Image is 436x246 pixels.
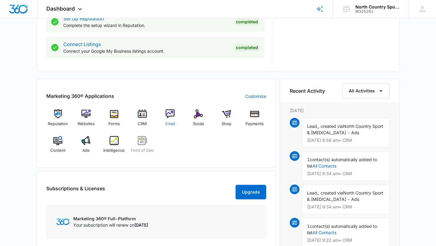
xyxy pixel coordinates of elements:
img: Marketing 360 Logo [56,218,70,225]
p: [DATE] 9:34 am • CRM [307,171,385,176]
p: Complete the setup wizard in Reputation. [63,22,229,28]
button: Upgrade [236,185,266,199]
span: CRM [138,121,147,127]
h2: Subscriptions & Licenses [46,185,105,197]
span: 1 [307,224,310,229]
a: CRM [130,109,154,131]
span: Payments [246,121,264,127]
span: [DATE] [134,222,148,228]
span: Forms [108,121,120,127]
span: Content [50,148,65,154]
p: Marketing 360® Full-Platform [73,215,148,222]
span: contact(s) automatically added to list [307,224,377,235]
span: Social [193,121,204,127]
div: Completed [234,44,260,51]
h6: Recent Activity [290,87,325,95]
a: Set Up Reputation [63,15,104,22]
a: Payments [243,109,266,131]
a: Intelligence [103,136,126,158]
p: [DATE] 9:56 am • CRM [307,138,385,142]
a: Point of Sale [130,136,154,158]
span: , created via [318,124,343,129]
a: Customize [245,93,266,99]
a: Ads [74,136,98,158]
p: [DATE] [290,107,390,114]
span: Websites [78,121,95,127]
p: Connect your Google My Business listings account. [63,48,229,54]
button: All Activities [342,83,390,98]
div: account id [355,9,400,14]
span: North Country Sport & [MEDICAL_DATA] - Ads [307,124,383,135]
a: Reputation [46,109,70,131]
p: [DATE] 9:22 am • CRM [307,238,385,242]
a: Social [187,109,210,131]
a: All Contacts [312,163,336,168]
a: Connect Listings [63,41,101,47]
span: Reputation [48,121,68,127]
span: Shop [222,121,231,127]
div: account name [355,5,400,9]
a: Content [46,136,70,158]
span: , created via [318,190,343,195]
a: Email [159,109,182,131]
span: Dashboard [46,5,75,12]
span: Intelligence [103,148,125,154]
span: Lead, [307,190,318,195]
span: Point of Sale [131,148,154,154]
span: Ads [82,148,90,154]
span: North Country Sport & [MEDICAL_DATA] - Ads [307,190,383,202]
span: contact(s) automatically added to list [307,157,377,168]
a: All Contacts [312,230,336,235]
a: Websites [74,109,98,131]
h2: Marketing 360® Applications [46,92,114,100]
div: Completed [234,18,260,25]
a: Forms [103,109,126,131]
p: [DATE] 9:34 am • CRM [307,205,385,209]
span: Lead, [307,124,318,129]
p: Your subscription will renew on [73,222,148,228]
span: 1 [307,157,310,162]
span: Email [165,121,175,127]
a: Shop [215,109,238,131]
